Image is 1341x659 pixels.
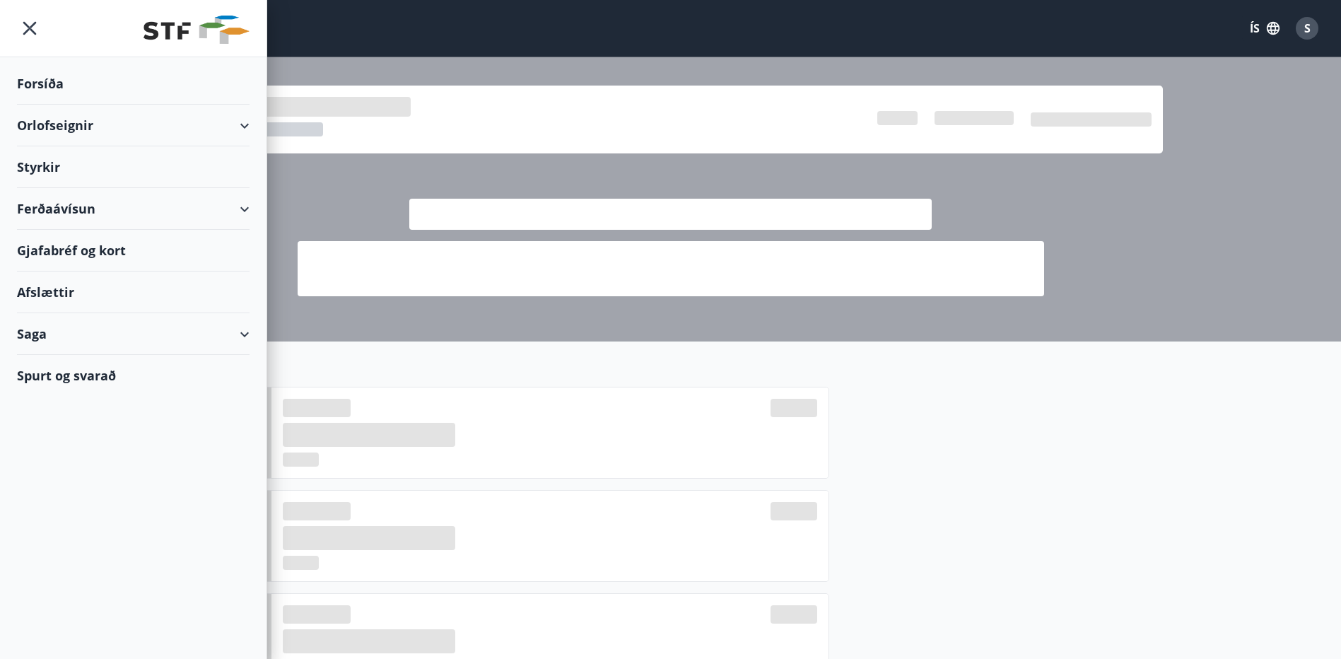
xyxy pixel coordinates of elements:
[17,188,250,230] div: Ferðaávísun
[17,313,250,355] div: Saga
[1242,16,1287,41] button: ÍS
[17,16,42,41] button: menu
[144,16,250,44] img: union_logo
[1290,11,1324,45] button: S
[17,146,250,188] div: Styrkir
[17,230,250,272] div: Gjafabréf og kort
[17,272,250,313] div: Afslættir
[17,63,250,105] div: Forsíða
[17,105,250,146] div: Orlofseignir
[1304,21,1311,36] span: S
[17,355,250,396] div: Spurt og svarað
